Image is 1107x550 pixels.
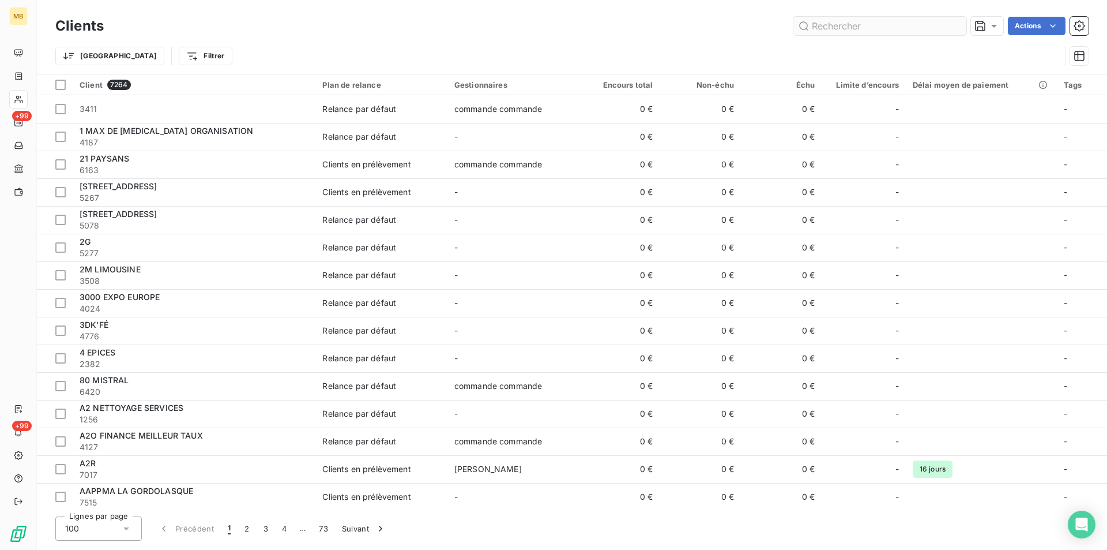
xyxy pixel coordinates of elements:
div: Relance par défaut [322,214,396,226]
span: - [1064,409,1067,418]
span: +99 [12,421,32,431]
span: 7515 [80,497,308,508]
td: 0 € [579,289,660,317]
span: - [1064,104,1067,114]
span: 21 PAYSANS [80,154,130,163]
div: Relance par défaut [322,270,396,281]
span: - [1064,325,1067,335]
button: 4 [275,517,293,541]
span: - [454,132,458,141]
td: 0 € [741,483,822,511]
div: Encours total [586,80,653,89]
button: 3 [257,517,275,541]
span: 3508 [80,275,308,287]
td: 0 € [660,372,741,400]
td: 0 € [741,317,822,345]
div: Gestionnaires [454,80,572,89]
span: 3411 [80,103,308,115]
span: - [895,380,899,392]
span: - [1064,353,1067,363]
span: … [293,519,312,538]
span: commande commande [454,381,543,391]
div: Clients en prélèvement [322,491,411,503]
span: 4024 [80,303,308,315]
td: 0 € [660,95,741,123]
span: - [1064,381,1067,391]
span: - [1064,159,1067,169]
div: Non-échu [667,80,734,89]
td: 0 € [579,178,660,206]
span: 6163 [80,164,308,176]
div: Clients en prélèvement [322,463,411,475]
td: 0 € [741,428,822,455]
td: 0 € [741,261,822,289]
div: Relance par défaut [322,297,396,309]
span: - [454,215,458,225]
div: Clients en prélèvement [322,186,411,198]
span: 3000 EXPO EUROPE [80,292,160,302]
td: 0 € [741,178,822,206]
span: - [895,297,899,309]
span: - [454,270,458,280]
button: Précédent [151,517,221,541]
span: 1 [228,523,231,534]
span: A2R [80,458,96,468]
button: 73 [312,517,335,541]
span: - [1064,436,1067,446]
td: 0 € [579,428,660,455]
td: 0 € [741,372,822,400]
span: - [1064,492,1067,502]
span: 5267 [80,192,308,204]
span: - [454,298,458,308]
div: Limite d’encours [829,80,899,89]
span: 3DK'FÉ [80,320,108,330]
span: - [895,491,899,503]
span: - [454,187,458,197]
td: 0 € [660,178,741,206]
span: 2G [80,237,91,246]
span: - [1064,132,1067,141]
span: - [895,436,899,447]
td: 0 € [660,151,741,178]
div: Relance par défaut [322,325,396,336]
span: 4776 [80,331,308,342]
span: - [895,103,899,115]
div: Échu [748,80,815,89]
span: - [895,242,899,253]
td: 0 € [579,261,660,289]
td: 0 € [660,345,741,372]
td: 0 € [579,317,660,345]
span: commande commande [454,159,543,169]
div: Relance par défaut [322,353,396,364]
span: - [1064,464,1067,474]
td: 0 € [579,206,660,234]
td: 0 € [660,123,741,151]
td: 0 € [579,95,660,123]
span: - [1064,215,1067,225]
span: - [895,353,899,364]
td: 0 € [660,455,741,483]
td: 0 € [660,428,741,455]
div: Relance par défaut [322,242,396,253]
td: 0 € [741,151,822,178]
td: 0 € [660,261,741,289]
span: - [454,353,458,363]
span: commande commande [454,104,543,114]
div: Relance par défaut [322,380,396,392]
span: - [1064,242,1067,252]
span: 1 MAX DE [MEDICAL_DATA] ORGANISATION [80,126,253,136]
button: 1 [221,517,238,541]
td: 0 € [660,400,741,428]
span: 2M LIMOUSINE [80,264,141,274]
div: Relance par défaut [322,408,396,420]
td: 0 € [579,345,660,372]
span: - [454,409,458,418]
td: 0 € [579,151,660,178]
span: A2O FINANCE MEILLEUR TAUX [80,431,203,440]
td: 0 € [741,289,822,317]
span: 4127 [80,442,308,453]
td: 0 € [741,400,822,428]
div: Délai moyen de paiement [913,80,1050,89]
span: - [1064,270,1067,280]
span: 100 [65,523,79,534]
